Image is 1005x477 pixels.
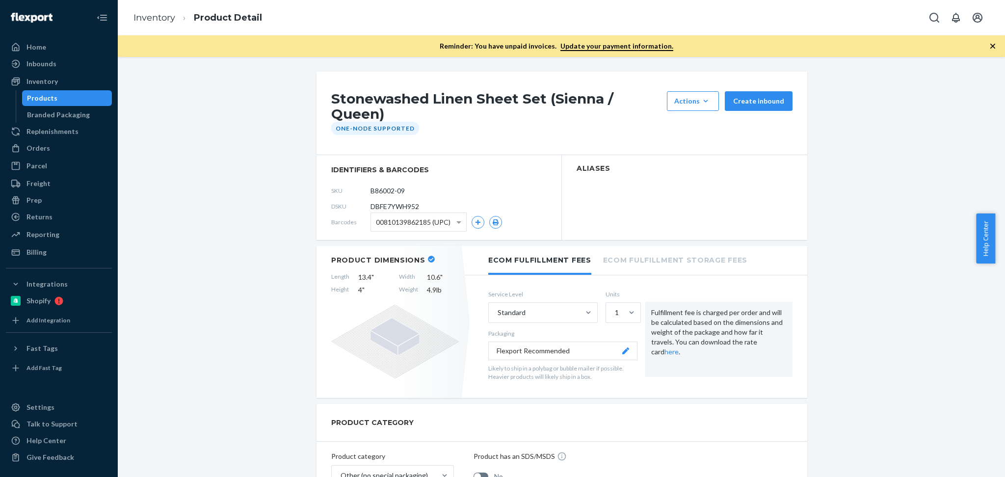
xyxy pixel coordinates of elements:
div: Fulfillment fee is charged per order and will be calculated based on the dimensions and weight of... [645,302,793,377]
a: Parcel [6,158,112,174]
span: " [440,273,443,281]
img: Flexport logo [11,13,53,23]
a: Replenishments [6,124,112,139]
div: Products [27,93,57,103]
a: Inbounds [6,56,112,72]
div: Actions [674,96,712,106]
span: " [371,273,374,281]
a: Help Center [6,433,112,449]
input: Standard [497,308,498,318]
button: Close Navigation [92,8,112,27]
div: Shopify [26,296,51,306]
div: Settings [26,402,54,412]
span: 4.9 lb [427,285,459,295]
a: Billing [6,244,112,260]
label: Service Level [488,290,598,298]
div: Reporting [26,230,59,239]
a: Shopify [6,293,112,309]
div: Returns [26,212,53,222]
div: Branded Packaging [27,110,90,120]
div: One-Node Supported [331,122,419,135]
span: Barcodes [331,218,370,226]
a: Branded Packaging [22,107,112,123]
input: 1 [614,308,615,318]
span: Width [399,272,418,282]
p: Packaging [488,329,637,338]
a: Product Detail [194,12,262,23]
div: 1 [615,308,619,318]
div: Freight [26,179,51,188]
p: Product has an SDS/MSDS [474,451,555,461]
div: Orders [26,143,50,153]
div: Inbounds [26,59,56,69]
button: Integrations [6,276,112,292]
button: Talk to Support [6,416,112,432]
div: Talk to Support [26,419,78,429]
span: Weight [399,285,418,295]
div: Billing [26,247,47,257]
div: Inventory [26,77,58,86]
h2: PRODUCT CATEGORY [331,414,414,431]
a: Add Integration [6,313,112,328]
span: identifiers & barcodes [331,165,547,175]
span: 10.6 [427,272,459,282]
div: Add Integration [26,316,70,324]
div: Help Center [26,436,66,446]
button: Open Search Box [925,8,944,27]
div: Replenishments [26,127,79,136]
a: Orders [6,140,112,156]
a: Home [6,39,112,55]
label: Units [606,290,637,298]
button: Give Feedback [6,450,112,465]
span: " [362,286,365,294]
button: Open notifications [946,8,966,27]
a: Freight [6,176,112,191]
div: Integrations [26,279,68,289]
li: Ecom Fulfillment Storage Fees [603,246,747,273]
span: DBFE7YWH952 [370,202,419,212]
span: 4 [358,285,390,295]
li: Ecom Fulfillment Fees [488,246,591,275]
span: Length [331,272,349,282]
a: Update your payment information. [560,42,673,51]
span: 00810139862185 (UPC) [376,214,450,231]
div: Prep [26,195,42,205]
a: Add Fast Tag [6,360,112,376]
a: Inventory [6,74,112,89]
span: SKU [331,186,370,195]
a: here [664,347,679,356]
a: Products [22,90,112,106]
a: Returns [6,209,112,225]
span: DSKU [331,202,370,211]
button: Help Center [976,213,995,264]
p: Reminder: You have unpaid invoices. [440,41,673,51]
a: Settings [6,399,112,415]
h2: Aliases [577,165,793,172]
div: Add Fast Tag [26,364,62,372]
ol: breadcrumbs [126,3,270,32]
span: Height [331,285,349,295]
button: Actions [667,91,719,111]
a: Prep [6,192,112,208]
div: Home [26,42,46,52]
span: 13.4 [358,272,390,282]
h1: Stonewashed Linen Sheet Set (Sienna / Queen) [331,91,662,122]
div: Fast Tags [26,344,58,353]
button: Fast Tags [6,341,112,356]
a: Inventory [133,12,175,23]
h2: Product Dimensions [331,256,425,265]
iframe: Opens a widget where you can chat to one of our agents [938,448,995,472]
button: Create inbound [725,91,793,111]
p: Product category [331,451,454,461]
button: Open account menu [968,8,987,27]
button: Flexport Recommended [488,342,637,360]
div: Parcel [26,161,47,171]
div: Standard [498,308,526,318]
div: Give Feedback [26,452,74,462]
p: Likely to ship in a polybag or bubble mailer if possible. Heavier products will likely ship in a ... [488,364,637,381]
a: Reporting [6,227,112,242]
